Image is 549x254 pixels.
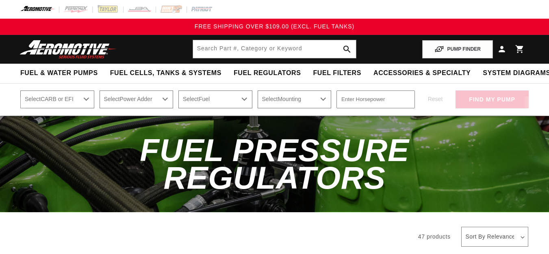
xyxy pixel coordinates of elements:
select: Power Adder [100,90,174,108]
input: Enter Horsepower [336,90,415,108]
button: search button [338,40,356,58]
span: Fuel Regulators [234,69,301,77]
span: Accessories & Specialty [373,69,471,77]
button: PUMP FINDER [422,40,493,58]
summary: Fuel Cells, Tanks & Systems [104,64,228,83]
span: FREE SHIPPING OVER $109.00 (EXCL. FUEL TANKS) [195,23,354,30]
img: Aeromotive [17,40,119,59]
summary: Accessories & Specialty [367,64,477,83]
summary: Fuel & Water Pumps [14,64,104,83]
select: CARB or EFI [20,90,94,108]
select: Mounting [258,90,332,108]
span: Fuel & Water Pumps [20,69,98,77]
summary: Fuel Regulators [228,64,307,83]
select: Fuel [178,90,252,108]
summary: Fuel Filters [307,64,367,83]
input: Search by Part Number, Category or Keyword [193,40,356,58]
span: Fuel Cells, Tanks & Systems [110,69,221,77]
span: Fuel Filters [313,69,361,77]
span: 47 products [418,233,451,240]
span: Fuel Pressure Regulators [140,132,409,196]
